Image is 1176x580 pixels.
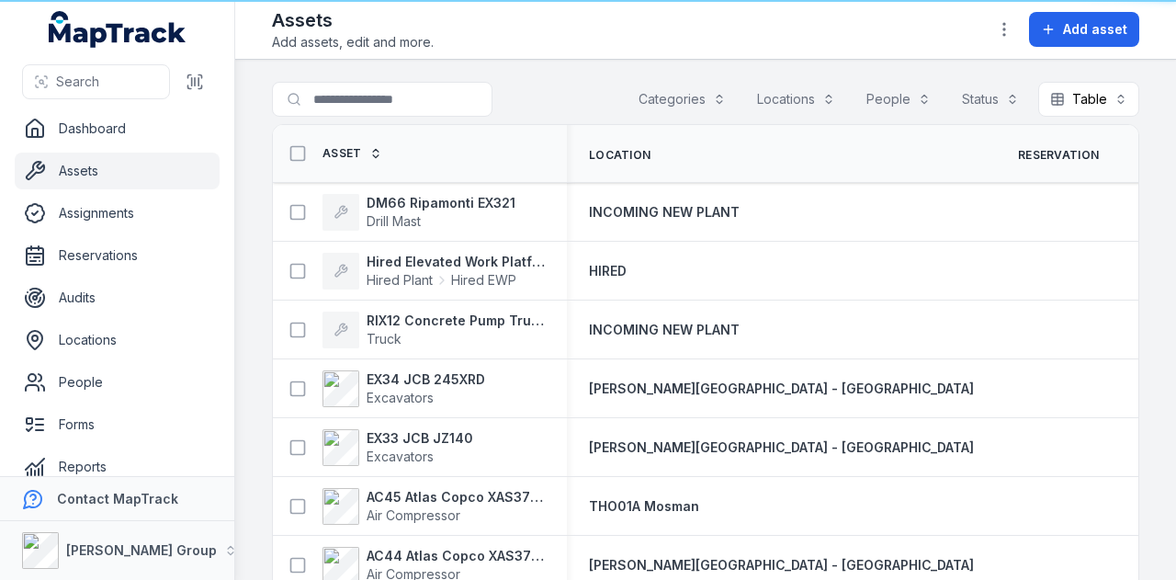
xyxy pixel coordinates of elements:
[367,331,401,347] span: Truck
[589,203,740,222] a: INCOMING NEW PLANT
[589,497,699,516] a: THO01A Mosman
[15,110,220,147] a: Dashboard
[322,429,473,466] a: EX33 JCB JZ140Excavators
[589,380,974,398] a: [PERSON_NAME][GEOGRAPHIC_DATA] - [GEOGRAPHIC_DATA]
[322,146,382,161] a: Asset
[451,271,516,290] span: Hired EWP
[15,279,220,316] a: Audits
[49,11,187,48] a: MapTrack
[1029,12,1139,47] button: Add asset
[367,507,460,523] span: Air Compressor
[589,262,627,280] a: HIRED
[272,33,434,51] span: Add assets, edit and more.
[367,194,515,212] strong: DM66 Ripamonti EX321
[322,146,362,161] span: Asset
[367,449,434,464] span: Excavators
[66,542,217,558] strong: [PERSON_NAME] Group
[589,148,650,163] span: Location
[15,153,220,189] a: Assets
[367,390,434,405] span: Excavators
[15,364,220,401] a: People
[15,237,220,274] a: Reservations
[322,253,545,290] a: Hired Elevated Work PlatformHired PlantHired EWP
[589,381,974,396] span: [PERSON_NAME][GEOGRAPHIC_DATA] - [GEOGRAPHIC_DATA]
[1018,148,1099,163] span: Reservation
[56,73,99,91] span: Search
[367,429,473,448] strong: EX33 JCB JZ140
[15,195,220,232] a: Assignments
[15,449,220,485] a: Reports
[15,406,220,443] a: Forms
[15,322,220,358] a: Locations
[627,82,738,117] button: Categories
[57,491,178,506] strong: Contact MapTrack
[272,7,434,33] h2: Assets
[1038,82,1139,117] button: Table
[854,82,943,117] button: People
[589,322,740,337] span: INCOMING NEW PLANT
[367,271,433,290] span: Hired Plant
[367,312,545,330] strong: RIX12 Concrete Pump Truck
[589,438,974,457] a: [PERSON_NAME][GEOGRAPHIC_DATA] - [GEOGRAPHIC_DATA]
[589,204,740,220] span: INCOMING NEW PLANT
[589,263,627,279] span: HIRED
[589,321,740,339] a: INCOMING NEW PLANT
[322,312,545,348] a: RIX12 Concrete Pump TruckTruck
[322,194,515,231] a: DM66 Ripamonti EX321Drill Mast
[367,547,545,565] strong: AC44 Atlas Copco XAS375TA
[1063,20,1127,39] span: Add asset
[367,253,545,271] strong: Hired Elevated Work Platform
[22,64,170,99] button: Search
[950,82,1031,117] button: Status
[367,370,485,389] strong: EX34 JCB 245XRD
[745,82,847,117] button: Locations
[589,557,974,573] span: [PERSON_NAME][GEOGRAPHIC_DATA] - [GEOGRAPHIC_DATA]
[367,488,545,506] strong: AC45 Atlas Copco XAS375TA
[589,498,699,514] span: THO01A Mosman
[589,556,974,574] a: [PERSON_NAME][GEOGRAPHIC_DATA] - [GEOGRAPHIC_DATA]
[589,439,974,455] span: [PERSON_NAME][GEOGRAPHIC_DATA] - [GEOGRAPHIC_DATA]
[322,370,485,407] a: EX34 JCB 245XRDExcavators
[367,213,421,229] span: Drill Mast
[322,488,545,525] a: AC45 Atlas Copco XAS375TAAir Compressor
